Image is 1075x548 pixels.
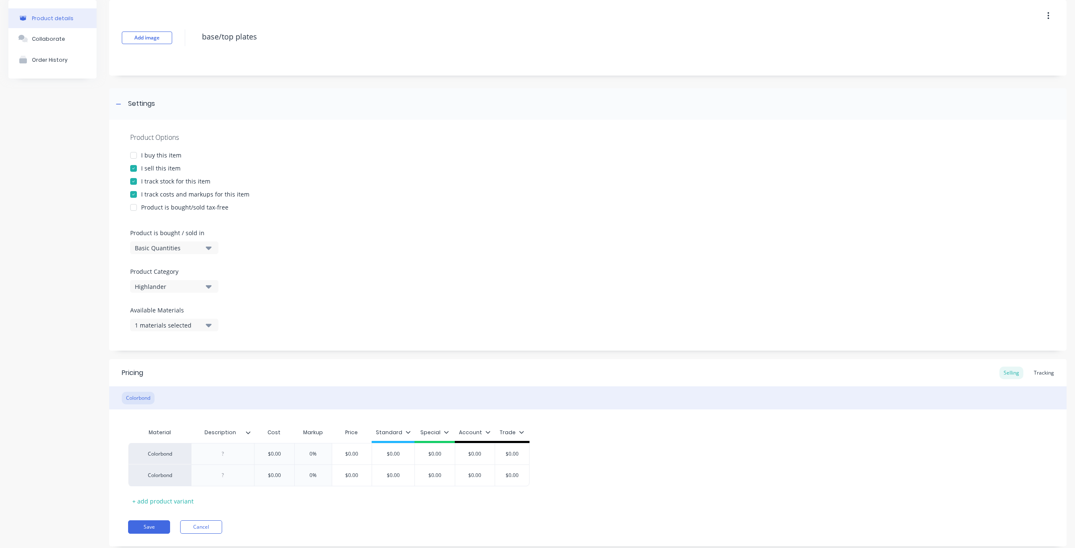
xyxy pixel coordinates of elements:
div: Description [191,422,249,443]
div: I buy this item [141,151,181,160]
div: Basic Quantities [135,244,202,252]
div: $0.00 [331,443,373,464]
textarea: base/top plates [198,27,944,47]
div: 0% [292,443,334,464]
div: Colorbond$0.000%$0.00$0.00$0.00$0.00$0.00 [128,464,530,486]
div: Product details [32,15,73,21]
div: I sell this item [141,164,181,173]
div: Description [191,424,254,441]
div: Product is bought/sold tax-free [141,203,228,212]
div: Order History [32,57,68,63]
div: Colorbond [128,443,191,464]
div: Settings [128,99,155,109]
button: 1 materials selected [130,319,218,331]
div: $0.00 [372,465,414,486]
div: Colorbond$0.000%$0.00$0.00$0.00$0.00$0.00 [128,443,530,464]
label: Product Category [130,267,214,276]
div: Standard [376,429,411,436]
div: $0.00 [454,465,496,486]
button: Order History [8,49,97,70]
button: Basic Quantities [130,241,218,254]
div: $0.00 [414,443,456,464]
div: $0.00 [491,465,533,486]
div: Collaborate [32,36,65,42]
div: Colorbond [122,392,155,404]
div: $0.00 [454,443,496,464]
div: $0.00 [253,443,295,464]
div: Markup [294,424,332,441]
button: Collaborate [8,28,97,49]
div: $0.00 [414,465,456,486]
div: Trade [500,429,524,436]
button: Add image [122,31,172,44]
div: Special [420,429,449,436]
button: Highlander [130,280,218,293]
div: $0.00 [491,443,533,464]
div: $0.00 [331,465,373,486]
div: Account [459,429,490,436]
div: + add product variant [128,495,198,508]
div: $0.00 [372,443,414,464]
button: Cancel [180,520,222,534]
div: Colorbond [128,464,191,486]
div: 1 materials selected [135,321,202,330]
div: Pricing [122,368,143,378]
div: Price [332,424,372,441]
div: I track costs and markups for this item [141,190,249,199]
div: Material [128,424,191,441]
div: I track stock for this item [141,177,210,186]
div: Highlander [135,282,202,291]
div: $0.00 [253,465,295,486]
button: Save [128,520,170,534]
div: Product Options [130,132,1046,142]
div: Cost [254,424,294,441]
label: Available Materials [130,306,218,315]
div: Selling [999,367,1023,379]
div: 0% [292,465,334,486]
div: Tracking [1030,367,1058,379]
button: Product details [8,8,97,28]
label: Product is bought / sold in [130,228,214,237]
